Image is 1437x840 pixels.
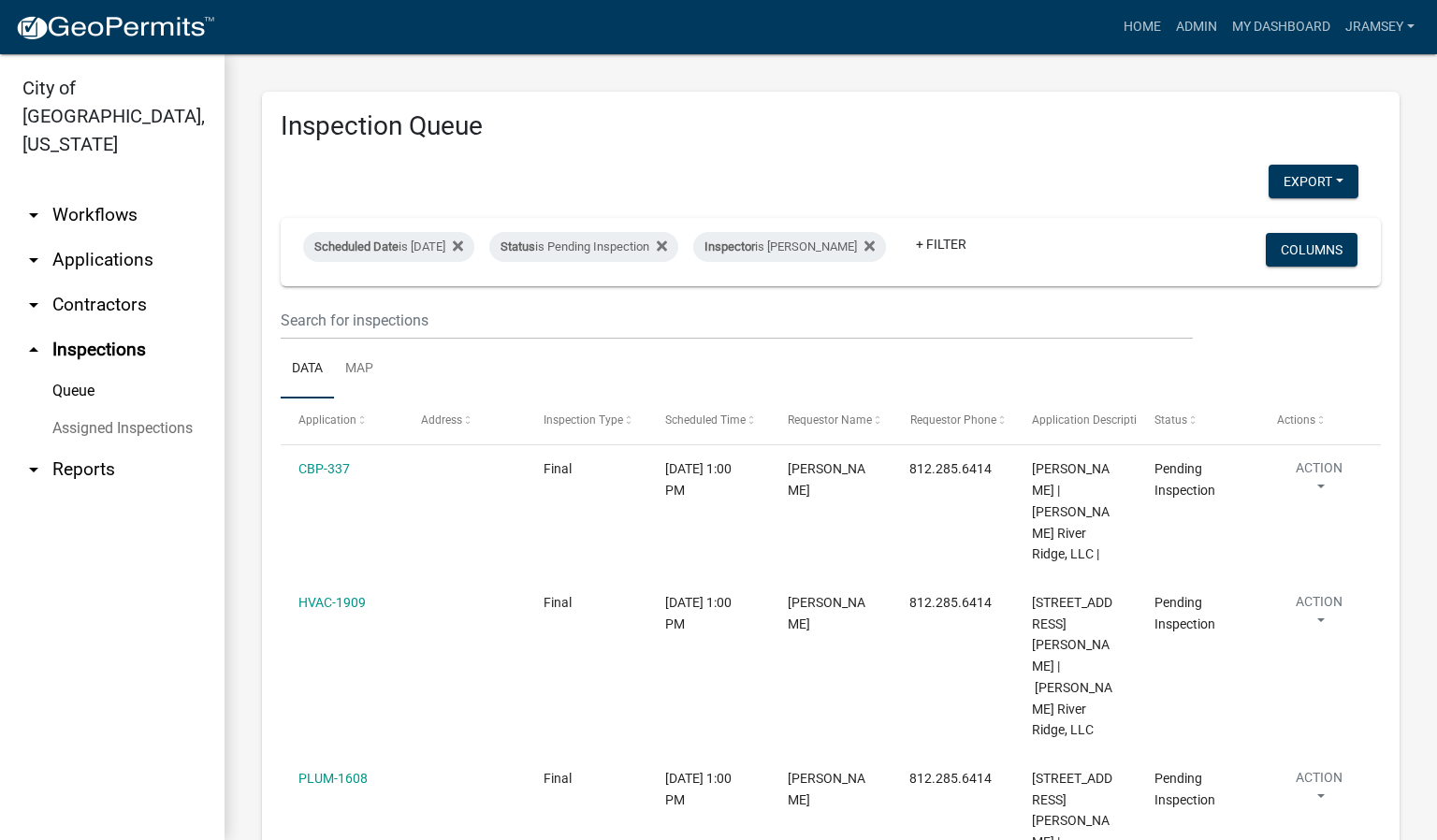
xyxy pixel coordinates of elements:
[421,413,462,427] span: Address
[1154,771,1215,807] span: Pending Inspection
[544,461,572,476] span: Final
[314,239,399,253] span: Scheduled Date
[693,232,886,262] div: is [PERSON_NAME]
[303,232,474,262] div: is [DATE]
[1258,398,1381,443] datatable-header-cell: Actions
[544,771,572,786] span: Final
[22,458,45,481] i: arrow_drop_down
[1168,9,1225,45] a: Admin
[281,340,334,399] a: Data
[403,398,526,443] datatable-header-cell: Address
[665,768,751,811] div: [DATE] 1:00 PM
[788,461,865,498] span: Mike Kruer
[1032,413,1150,427] span: Application Description
[1276,413,1314,427] span: Actions
[1116,9,1168,45] a: Home
[770,398,893,443] datatable-header-cell: Requestor Name
[1154,413,1187,427] span: Status
[1154,461,1215,498] span: Pending Inspection
[1266,233,1357,267] button: Columns
[647,398,770,443] datatable-header-cell: Scheduled Time
[22,204,45,226] i: arrow_drop_down
[909,461,992,476] span: 812.285.6414
[544,595,572,610] span: Final
[1269,165,1358,198] button: Export
[281,301,1193,340] input: Search for inspections
[1276,458,1362,505] button: Action
[298,461,350,476] a: CBP-337
[1137,398,1259,443] datatable-header-cell: Status
[788,413,872,427] span: Requestor Name
[788,595,865,631] span: Mary Frey
[489,232,678,262] div: is Pending Inspection
[665,413,746,427] span: Scheduled Time
[1014,398,1137,443] datatable-header-cell: Application Description
[22,294,45,316] i: arrow_drop_down
[788,771,865,807] span: Jeremy Ramsey
[22,249,45,271] i: arrow_drop_down
[298,771,368,786] a: PLUM-1608
[334,340,385,399] a: Map
[501,239,535,253] span: Status
[909,771,992,786] span: 812.285.6414
[544,413,623,427] span: Inspection Type
[525,398,647,443] datatable-header-cell: Inspection Type
[909,413,995,427] span: Requestor Phone
[1276,592,1362,639] button: Action
[22,339,45,361] i: arrow_drop_up
[1276,768,1362,815] button: Action
[298,595,366,610] a: HVAC-1909
[1225,9,1338,45] a: My Dashboard
[1338,9,1422,45] a: jramsey
[1032,595,1112,738] span: 295 Paul Garrett Road | Pizzuti River Ridge, LLC
[665,592,751,635] div: [DATE] 1:00 PM
[1032,461,1110,561] span: Scott Welch | Pizzuti River Ridge, LLC |
[665,458,751,501] div: [DATE] 1:00 PM
[281,110,1381,142] h3: Inspection Queue
[1154,595,1215,631] span: Pending Inspection
[704,239,755,253] span: Inspector
[281,398,403,443] datatable-header-cell: Application
[901,227,981,261] a: + Filter
[298,413,356,427] span: Application
[909,595,992,610] span: 812.285.6414
[892,398,1014,443] datatable-header-cell: Requestor Phone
